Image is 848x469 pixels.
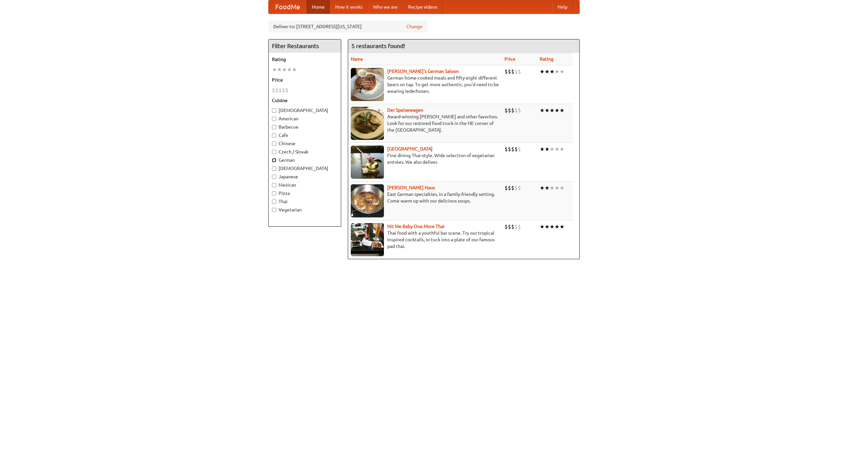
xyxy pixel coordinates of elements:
a: Home [307,0,330,14]
div: Deliver to: [STREET_ADDRESS][US_STATE] [268,21,427,32]
li: $ [514,184,518,192]
li: ★ [555,68,559,75]
li: $ [508,107,511,114]
li: $ [511,223,514,230]
li: $ [504,146,508,153]
li: ★ [545,184,550,192]
li: ★ [555,146,559,153]
input: Barbecue [272,125,276,129]
li: $ [279,87,282,94]
img: satay.jpg [351,146,384,179]
li: ★ [277,66,282,73]
li: $ [504,107,508,114]
label: Barbecue [272,124,338,130]
li: $ [504,184,508,192]
li: $ [508,68,511,75]
li: ★ [559,107,564,114]
p: East German specialties, in a family-friendly setting. Come warm up with our delicious soups. [351,191,499,204]
h5: Cuisine [272,97,338,104]
li: $ [285,87,289,94]
li: $ [514,68,518,75]
li: ★ [550,68,555,75]
p: Award-winning [PERSON_NAME] and other favorites. Look for our restored food truck in the NE corne... [351,113,499,133]
input: [DEMOGRAPHIC_DATA] [272,108,276,113]
li: ★ [559,223,564,230]
li: ★ [555,184,559,192]
a: Recipe videos [403,0,443,14]
li: $ [508,184,511,192]
label: Mexican [272,182,338,188]
a: Change [406,23,422,30]
a: Who we are [368,0,403,14]
p: Fine dining Thai-style. Wide selection of vegetarian entrées. We also deliver. [351,152,499,165]
li: $ [518,107,521,114]
li: $ [511,68,514,75]
b: [GEOGRAPHIC_DATA] [387,146,433,151]
a: How it works [330,0,368,14]
li: $ [518,223,521,230]
li: $ [511,146,514,153]
li: ★ [559,68,564,75]
li: ★ [545,146,550,153]
li: ★ [550,184,555,192]
li: ★ [540,107,545,114]
h5: Price [272,77,338,83]
li: $ [272,87,275,94]
img: kohlhaus.jpg [351,184,384,217]
ng-pluralize: 5 restaurants found! [351,43,405,49]
li: ★ [287,66,292,73]
input: Thai [272,200,276,204]
li: ★ [550,223,555,230]
p: German home-cooked meals and fifty-eight different beers on tap. To get more authentic, you'd nee... [351,75,499,94]
input: Pizza [272,191,276,196]
a: FoodMe [269,0,307,14]
li: ★ [292,66,297,73]
li: $ [514,107,518,114]
label: [DEMOGRAPHIC_DATA] [272,165,338,172]
input: American [272,117,276,121]
input: Japanese [272,175,276,179]
li: $ [518,184,521,192]
img: babythai.jpg [351,223,384,256]
li: ★ [559,184,564,192]
li: ★ [540,223,545,230]
label: Chinese [272,140,338,147]
li: $ [511,107,514,114]
h5: Rating [272,56,338,63]
label: [DEMOGRAPHIC_DATA] [272,107,338,114]
li: ★ [540,146,545,153]
label: Japanese [272,173,338,180]
li: ★ [545,107,550,114]
a: Hit Me Baby One More Thai [387,224,445,229]
li: ★ [555,107,559,114]
img: speisewagen.jpg [351,107,384,140]
input: Cafe [272,133,276,138]
li: $ [518,68,521,75]
p: Thai food with a youthful bar scene. Try our tropical inspired cocktails, or tuck into a plate of... [351,230,499,250]
a: Help [552,0,573,14]
li: ★ [545,223,550,230]
a: [PERSON_NAME]'s German Saloon [387,69,459,74]
input: Chinese [272,142,276,146]
label: German [272,157,338,163]
li: ★ [540,68,545,75]
li: ★ [545,68,550,75]
a: Rating [540,56,554,62]
a: [PERSON_NAME] Haus [387,185,435,190]
li: $ [514,146,518,153]
li: ★ [555,223,559,230]
li: ★ [550,146,555,153]
li: $ [514,223,518,230]
li: ★ [272,66,277,73]
label: Vegetarian [272,206,338,213]
li: $ [518,146,521,153]
li: $ [504,68,508,75]
input: Czech / Slovak [272,150,276,154]
input: Mexican [272,183,276,187]
li: $ [508,223,511,230]
li: ★ [540,184,545,192]
li: $ [504,223,508,230]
